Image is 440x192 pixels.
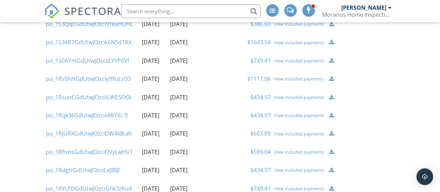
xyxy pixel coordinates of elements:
a: View included payments [274,167,325,173]
a: po_1RdgtrGdUtwJOzciLxJlBIJl [46,166,120,174]
a: $603.89 [250,130,271,137]
td: [DATE] [168,15,203,33]
td: [DATE] [168,52,203,70]
a: $434.97 [250,166,271,174]
a: po_1Rqk3FGdUtwJOzcieMiYXc7J [46,112,128,119]
td: [DATE] [140,143,168,161]
a: $749.41 [250,57,271,64]
a: View included payments [274,113,325,118]
td: [DATE] [168,88,203,106]
a: $434.97 [250,93,271,101]
td: [DATE] [140,33,168,51]
a: $1117.06 [247,75,271,83]
a: $434.97 [250,112,271,119]
div: Open Intercom Messenger [416,168,433,185]
a: View included payments [274,21,325,27]
td: [DATE] [140,161,168,179]
td: [DATE] [168,70,203,88]
a: $386.60 [250,20,271,28]
a: View included payments [274,40,325,45]
span: SPECTORA [64,3,121,18]
input: Search everything... [121,4,261,18]
td: [DATE] [168,161,203,179]
td: [DATE] [168,33,203,51]
td: [DATE] [140,70,168,88]
a: View included payments [274,186,325,191]
td: [DATE] [140,106,168,124]
div: [PERSON_NAME] [341,4,386,11]
a: $1643.54 [247,38,271,46]
a: View included payments [274,94,325,100]
a: po_1RsuoCGdUtwJOzciiLWESOOI [46,93,131,101]
a: po_1S34R7GdUtwJOzcik6N5d1RX [46,38,131,46]
a: View included payments [274,131,325,137]
td: [DATE] [168,124,203,143]
td: [DATE] [140,15,168,33]
a: $599.04 [250,148,271,156]
img: The Best Home Inspection Software - Spectora [44,3,59,19]
td: [DATE] [168,143,203,161]
a: po_1RjURXGdUtwJOzciDW4k8tah [46,130,132,137]
td: [DATE] [140,124,168,143]
a: po_1RfrmsGdUtwJOzciOVyLwHV1 [46,148,133,156]
a: po_1Rv5hHGdUtwJOzciy9XutzO3 [46,75,131,83]
a: SPECTORA [44,9,121,24]
a: View included payments [274,149,325,155]
td: [DATE] [140,52,168,70]
a: View included payments [274,76,325,82]
a: po_1S0AYmGdUtwJOzciiLYYP0Vl [46,57,129,64]
a: View included payments [274,58,325,63]
td: [DATE] [168,106,203,124]
td: [DATE] [140,88,168,106]
div: Moranos Home Inspections LLC [322,11,392,18]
